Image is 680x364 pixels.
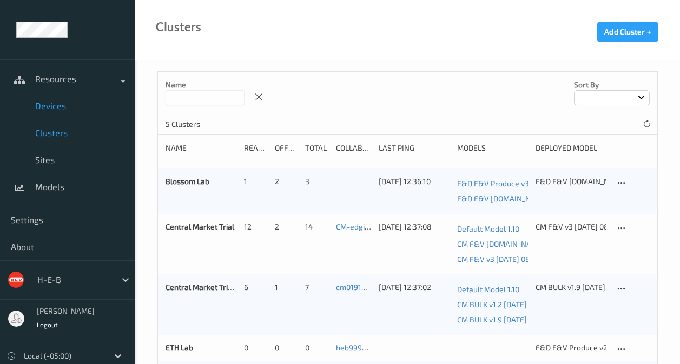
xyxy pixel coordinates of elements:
div: [DATE] 12:37:08 [379,221,450,232]
a: heb999bizedg203 [336,343,398,352]
a: ETH Lab [166,343,193,352]
div: Total [305,143,328,153]
p: Sort by [574,79,650,90]
a: CM-edgibox [336,222,377,231]
p: 5 Clusters [166,119,247,130]
a: CM F&V v3 [DATE] 08:27 Auto Save [457,252,528,267]
div: Models [457,143,528,153]
div: 7 [305,282,328,293]
div: F&D F&V [DOMAIN_NAME] (weekly Mon) [DATE] 23:30 [DATE] 23:30 Auto Save [536,176,606,187]
div: 1 [244,176,267,187]
a: Default Model 1.10 [457,221,528,237]
div: CM BULK v1.9 [DATE] 10:10 Auto Save [536,282,606,293]
div: Name [166,143,236,153]
a: F&D F&V Produce v3.1 (latest data) [DATE] 19:42 Auto Save [457,176,528,191]
p: Name [166,79,245,90]
a: Blossom Lab [166,177,209,186]
div: 14 [305,221,328,232]
div: Collaborator [336,143,372,153]
div: Ready [244,143,267,153]
div: 12 [244,221,267,232]
div: 0 [305,342,328,353]
div: 3 [305,176,328,187]
div: 2 [275,176,298,187]
a: F&D F&V [DOMAIN_NAME] (Daily) [DATE] 16:30 [DATE] 16:30 Auto Save [457,191,528,206]
div: [DATE] 12:37:02 [379,282,450,293]
div: 0 [275,342,298,353]
div: Last Ping [379,143,450,153]
div: Clusters [156,22,201,32]
a: cm0191bizedg18 [336,282,392,292]
div: F&D F&V Produce v2.4 [DATE] 14:48 Auto Save [536,342,606,353]
div: Deployed model [536,143,606,153]
button: Add Cluster + [597,22,658,42]
div: 2 [275,221,298,232]
div: 0 [244,342,267,353]
a: CM F&V [DOMAIN_NAME] [DATE] 18:49 [DATE] 18:49 Auto Save [457,237,528,252]
a: Central Market Trial [166,222,234,231]
a: CM BULK v1.2 [DATE] [DATE] 05:14 Auto Save [457,297,528,312]
div: [DATE] 12:36:10 [379,176,450,187]
a: Central Market Trial - Bulk [166,282,256,292]
div: 1 [275,282,298,293]
a: Default Model 1.10 [457,282,528,297]
a: CM BULK v1.9 [DATE] 10:10 Auto Save [457,312,528,327]
div: 6 [244,282,267,293]
div: CM F&V v3 [DATE] 08:27 Auto Save [536,221,606,232]
div: Offline [275,143,298,153]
